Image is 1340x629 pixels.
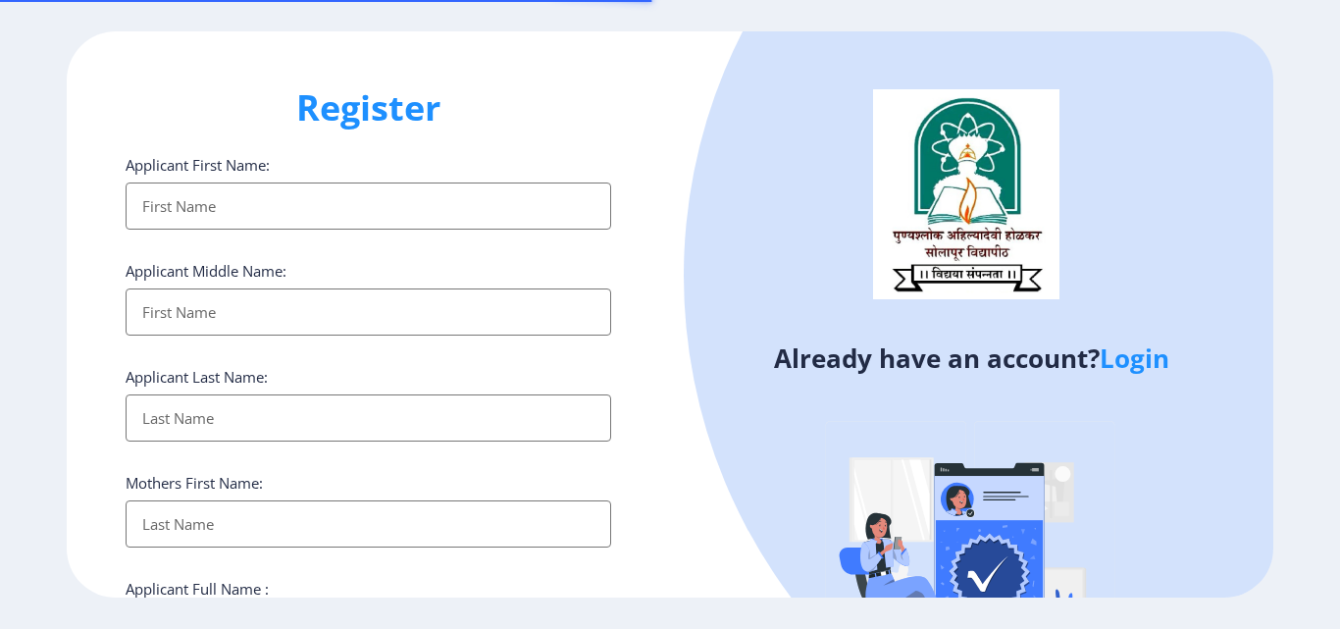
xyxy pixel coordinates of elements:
[685,342,1259,374] h4: Already have an account?
[126,84,611,131] h1: Register
[126,500,611,548] input: Last Name
[1100,341,1169,376] a: Login
[873,89,1059,299] img: logo
[126,288,611,336] input: First Name
[126,473,263,493] label: Mothers First Name:
[126,579,269,618] label: Applicant Full Name : (As on marksheet)
[126,155,270,175] label: Applicant First Name:
[126,394,611,442] input: Last Name
[126,261,286,281] label: Applicant Middle Name:
[126,183,611,230] input: First Name
[126,367,268,387] label: Applicant Last Name:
